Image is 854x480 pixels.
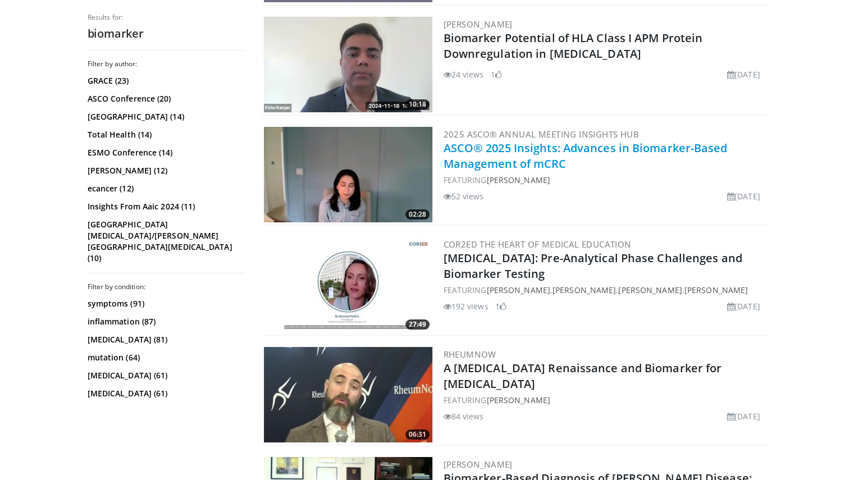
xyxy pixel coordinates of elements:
a: 2025 ASCO® Annual Meeting Insights Hub [444,129,639,140]
a: 02:28 [264,127,432,222]
a: [PERSON_NAME] [444,459,513,470]
a: [PERSON_NAME] [486,395,550,405]
a: 27:49 [264,237,432,332]
a: ecancer (12) [88,183,242,194]
a: [MEDICAL_DATA] (81) [88,334,242,345]
a: 10:18 [264,17,432,112]
h3: Filter by condition: [88,282,245,291]
a: [PERSON_NAME] [684,285,748,295]
a: GRACE (23) [88,75,242,86]
a: [PERSON_NAME] (12) [88,165,242,176]
img: e916cacc-869b-4693-aabe-00eafd83e834.300x170_q85_crop-smart_upscale.jpg [264,347,432,442]
a: ESMO Conference (14) [88,147,242,158]
a: [PERSON_NAME] [444,19,513,30]
a: ASCO Conference (20) [88,93,242,104]
li: [DATE] [727,410,760,422]
li: 24 views [444,68,484,80]
a: Total Health (14) [88,129,242,140]
li: [DATE] [727,68,760,80]
span: 02:28 [405,209,430,220]
p: Results for: [88,13,245,22]
img: de60be89-ec0f-422a-a75a-e839e8cf56a4.300x170_q85_crop-smart_upscale.jpg [264,127,432,222]
div: FEATURING [444,174,765,186]
a: inflammation (87) [88,316,242,327]
li: [DATE] [727,190,760,202]
a: COR2ED The Heart of Medical Education [444,239,632,250]
li: 192 views [444,300,488,312]
a: [PERSON_NAME] [552,285,616,295]
div: FEATURING , , , [444,284,765,296]
a: 06:31 [264,347,432,442]
a: RheumNow [444,349,496,360]
span: 06:31 [405,429,430,440]
h2: biomarker [88,26,245,41]
span: 27:49 [405,319,430,330]
a: [GEOGRAPHIC_DATA] (14) [88,111,242,122]
img: 47ebdc2c-fb15-421a-bce7-75357ee86436.300x170_q85_crop-smart_upscale.jpg [264,237,432,332]
a: [PERSON_NAME] [618,285,682,295]
a: Insights From Aaic 2024 (11) [88,201,242,212]
span: 10:18 [405,99,430,109]
li: 1 [491,68,502,80]
img: fae4a35a-1e13-407c-99b7-7aebb8d1dfcd.300x170_q85_crop-smart_upscale.jpg [264,17,432,112]
a: symptoms (91) [88,298,242,309]
a: [GEOGRAPHIC_DATA][MEDICAL_DATA]/[PERSON_NAME][GEOGRAPHIC_DATA][MEDICAL_DATA] (10) [88,219,242,264]
a: ASCO® 2025 Insights: Advances in Biomarker-Based Management of mCRC [444,140,728,171]
li: 84 views [444,410,484,422]
a: A [MEDICAL_DATA] Renaissance and Biomarker for [MEDICAL_DATA] [444,360,722,391]
a: [PERSON_NAME] [486,175,550,185]
a: [MEDICAL_DATA] (61) [88,388,242,399]
div: FEATURING [444,394,765,406]
h3: Filter by author: [88,60,245,68]
a: Biomarker Potential of HLA Class I APM Protein Downregulation in [MEDICAL_DATA] [444,30,703,61]
li: [DATE] [727,300,760,312]
li: 52 views [444,190,484,202]
a: mutation (64) [88,352,242,363]
a: [MEDICAL_DATA]: Pre-Analytical Phase Challenges and Biomarker Testing [444,250,742,281]
a: [PERSON_NAME] [486,285,550,295]
a: [MEDICAL_DATA] (61) [88,370,242,381]
li: 1 [495,300,506,312]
